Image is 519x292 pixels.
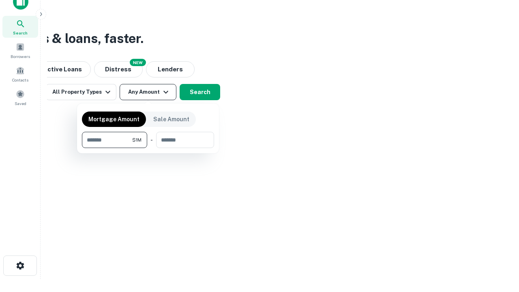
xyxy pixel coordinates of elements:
p: Sale Amount [153,115,189,124]
span: $1M [132,136,142,144]
iframe: Chat Widget [478,227,519,266]
p: Mortgage Amount [88,115,139,124]
div: - [150,132,153,148]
